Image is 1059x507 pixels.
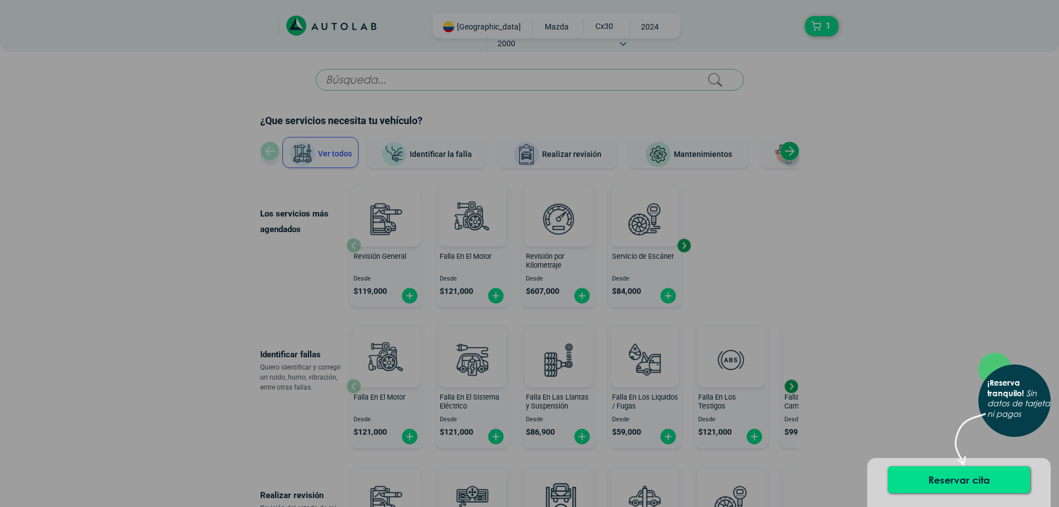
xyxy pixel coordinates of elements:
[987,378,1024,398] b: ¡Reserva tranquilo!
[996,361,1003,376] span: ×
[987,388,1050,419] i: Sin datos de tarjeta ni pagos
[987,353,1012,384] button: Close
[888,466,1030,493] button: Reservar cita
[954,412,986,475] img: flecha.png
